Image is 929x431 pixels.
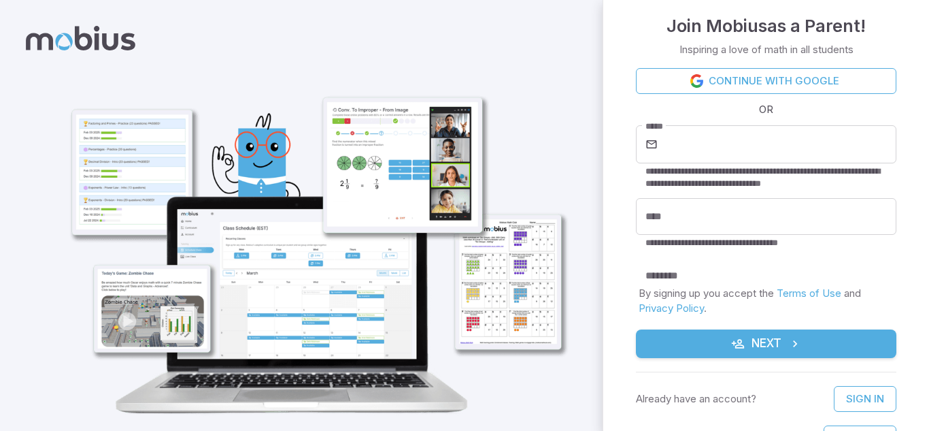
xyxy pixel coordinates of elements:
h4: Join Mobius as a Parent ! [666,12,866,39]
a: Sign In [834,386,896,412]
p: Inspiring a love of math in all students [679,42,854,57]
p: Already have an account? [636,392,756,406]
button: Next [636,330,896,358]
p: By signing up you accept the and . [639,286,894,316]
a: Continue with Google [636,68,896,94]
a: Privacy Policy [639,302,704,315]
span: OR [756,102,777,117]
img: parent_1-illustration [45,38,579,430]
a: Terms of Use [777,287,841,300]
